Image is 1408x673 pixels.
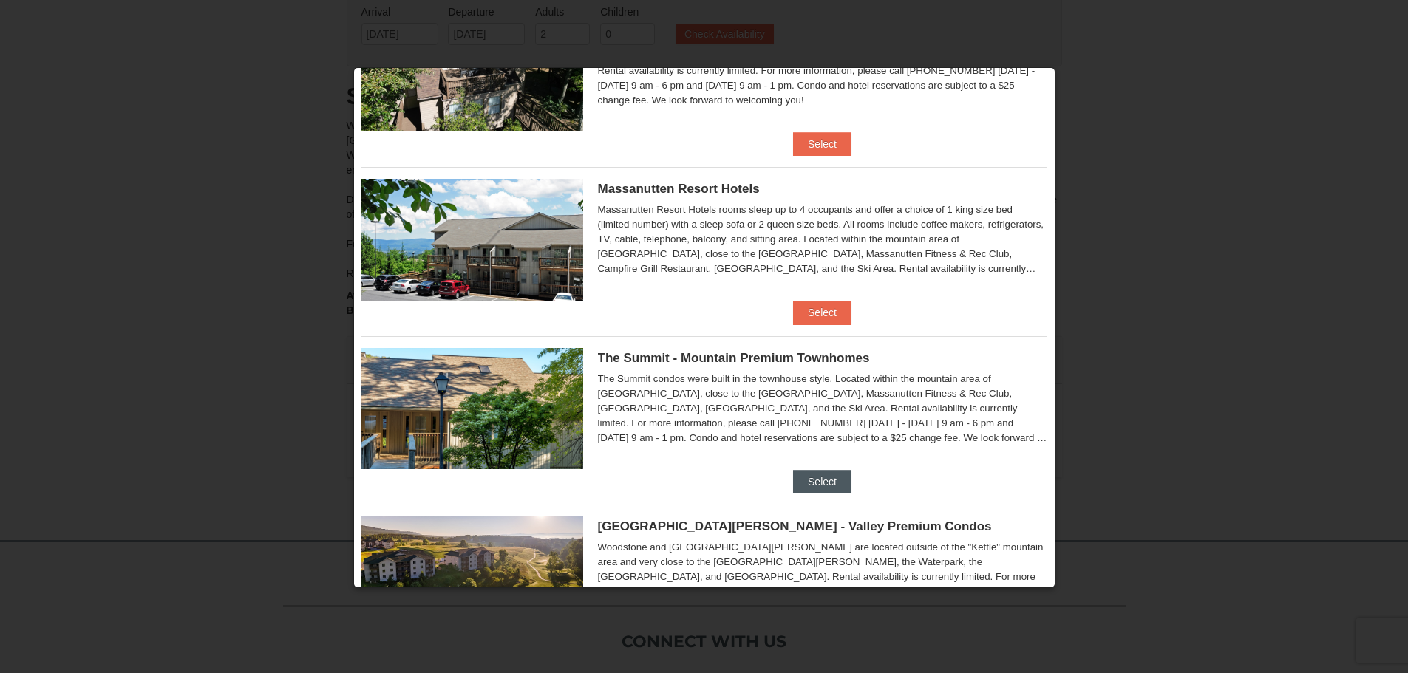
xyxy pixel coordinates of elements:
button: Select [793,301,851,324]
button: Select [793,470,851,493]
img: 19219026-1-e3b4ac8e.jpg [361,179,583,300]
span: [GEOGRAPHIC_DATA][PERSON_NAME] - Valley Premium Condos [598,519,992,533]
div: Located within the mountain area of [GEOGRAPHIC_DATA], close to the [GEOGRAPHIC_DATA], Massanutte... [598,34,1047,108]
span: The Summit - Mountain Premium Townhomes [598,351,870,365]
img: 19219034-1-0eee7e00.jpg [361,348,583,469]
img: 19219041-4-ec11c166.jpg [361,516,583,638]
button: Select [793,132,851,156]
span: Massanutten Resort Hotels [598,182,760,196]
div: The Summit condos were built in the townhouse style. Located within the mountain area of [GEOGRAP... [598,372,1047,445]
div: Woodstone and [GEOGRAPHIC_DATA][PERSON_NAME] are located outside of the "Kettle" mountain area an... [598,540,1047,614]
div: Massanutten Resort Hotels rooms sleep up to 4 occupants and offer a choice of 1 king size bed (li... [598,202,1047,276]
img: 19219019-2-e70bf45f.jpg [361,10,583,131]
